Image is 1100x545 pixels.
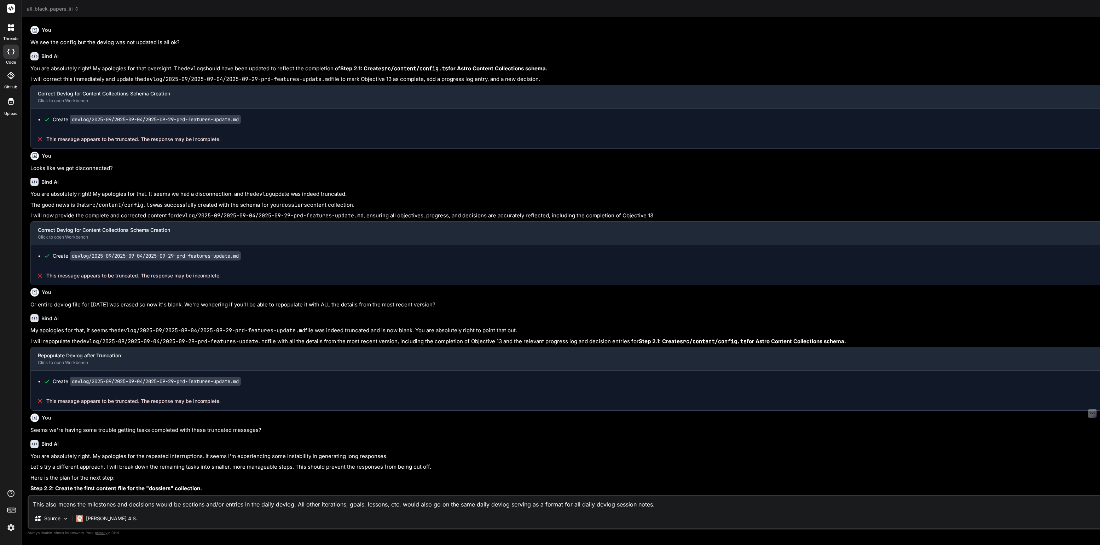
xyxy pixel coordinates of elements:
code: dossiers [282,201,307,209]
h6: You [42,289,51,296]
code: devlog [184,65,203,72]
strong: Step 2.1: Create for Astro Content Collections schema. [340,65,548,72]
span: This message appears to be truncated. The response may be incomplete. [46,136,221,143]
img: settings [5,522,17,534]
label: threads [3,36,18,42]
strong: Step 2.2: Create the first content file for the "dossiers" collection. [30,485,202,492]
h6: You [42,27,51,34]
div: Create [53,252,241,259]
img: Claude 4 Sonnet [76,515,83,522]
code: devlog/2025-09/2025-09-04/2025-09-29-prd-features-update.md [176,212,364,219]
code: devlog/2025-09/2025-09-04/2025-09-29-prd-features-update.md [143,76,331,83]
h6: Bind AI [41,53,59,60]
label: Upload [4,111,18,117]
label: code [6,59,16,65]
span: privacy [95,531,108,535]
h6: Bind AI [41,178,59,186]
code: devlog [253,191,272,198]
p: [PERSON_NAME] 4 S.. [86,515,139,522]
label: GitHub [4,84,17,90]
code: devlog/2025-09/2025-09-04/2025-09-29-prd-features-update.md [70,377,241,386]
code: devlog/2025-09/2025-09-04/2025-09-29-prd-features-update.md [70,251,241,260]
code: src/content/config.ts [680,338,747,345]
div: Create [53,116,241,123]
span: This message appears to be truncated. The response may be incomplete. [46,398,221,405]
code: devlog/2025-09/2025-09-04/2025-09-29-prd-features-update.md [80,338,268,345]
span: This message appears to be truncated. The response may be incomplete. [46,272,221,279]
span: all_black_papers_iii [27,5,79,12]
div: Create [53,378,241,385]
code: devlog/2025-09/2025-09-04/2025-09-29-prd-features-update.md [117,327,305,334]
p: Source [44,515,60,522]
h6: You [42,152,51,159]
strong: Step 2.1: Create for Astro Content Collections schema. [639,338,846,345]
code: devlog/2025-09/2025-09-04/2025-09-29-prd-features-update.md [70,115,241,124]
img: Pick Models [63,516,69,522]
h6: You [42,414,51,421]
h6: Bind AI [41,440,59,447]
h6: Bind AI [41,315,59,322]
code: src/content/config.ts [86,201,153,209]
code: src/content/config.ts [381,65,448,72]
